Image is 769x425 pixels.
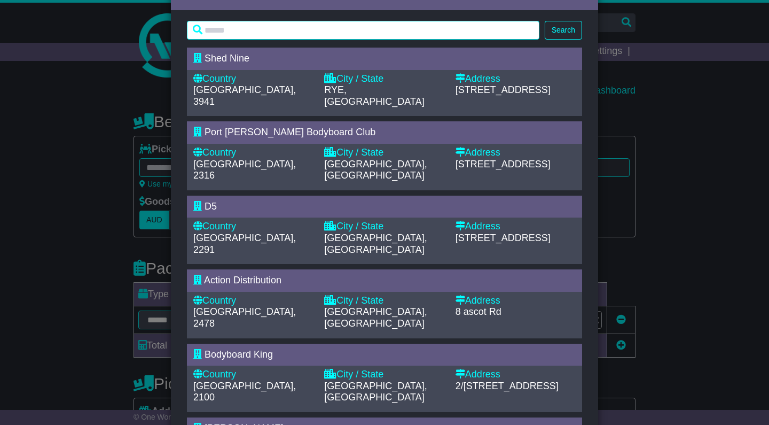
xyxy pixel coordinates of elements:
div: Address [456,369,576,381]
span: [GEOGRAPHIC_DATA], [GEOGRAPHIC_DATA] [324,159,427,181]
div: City / State [324,221,444,233]
span: RYE, [GEOGRAPHIC_DATA] [324,84,424,107]
div: City / State [324,147,444,159]
span: 2/[STREET_ADDRESS] [456,381,559,391]
span: [STREET_ADDRESS] [456,84,551,95]
button: Search [545,21,582,40]
span: Bodyboard King [205,349,273,360]
span: [GEOGRAPHIC_DATA], [GEOGRAPHIC_DATA] [324,306,427,329]
div: City / State [324,295,444,307]
span: [STREET_ADDRESS] [456,159,551,169]
span: [GEOGRAPHIC_DATA], 2478 [193,306,296,329]
span: [GEOGRAPHIC_DATA], 2100 [193,381,296,403]
span: [GEOGRAPHIC_DATA], 3941 [193,84,296,107]
div: Address [456,73,576,85]
span: [GEOGRAPHIC_DATA], 2316 [193,159,296,181]
div: Country [193,147,313,159]
div: Address [456,221,576,233]
span: Shed Nine [205,53,249,64]
span: 8 ascot Rd [456,306,501,317]
div: Country [193,221,313,233]
span: [GEOGRAPHIC_DATA], [GEOGRAPHIC_DATA] [324,233,427,255]
div: City / State [324,73,444,85]
div: City / State [324,369,444,381]
div: Address [456,295,576,307]
div: Country [193,295,313,307]
span: D5 [205,201,217,212]
div: Country [193,369,313,381]
span: Port [PERSON_NAME] Bodyboard Club [205,127,375,137]
span: [GEOGRAPHIC_DATA], [GEOGRAPHIC_DATA] [324,381,427,403]
div: Country [193,73,313,85]
span: Action Distribution [204,275,281,285]
span: [GEOGRAPHIC_DATA], 2291 [193,233,296,255]
span: [STREET_ADDRESS] [456,233,551,243]
div: Address [456,147,576,159]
